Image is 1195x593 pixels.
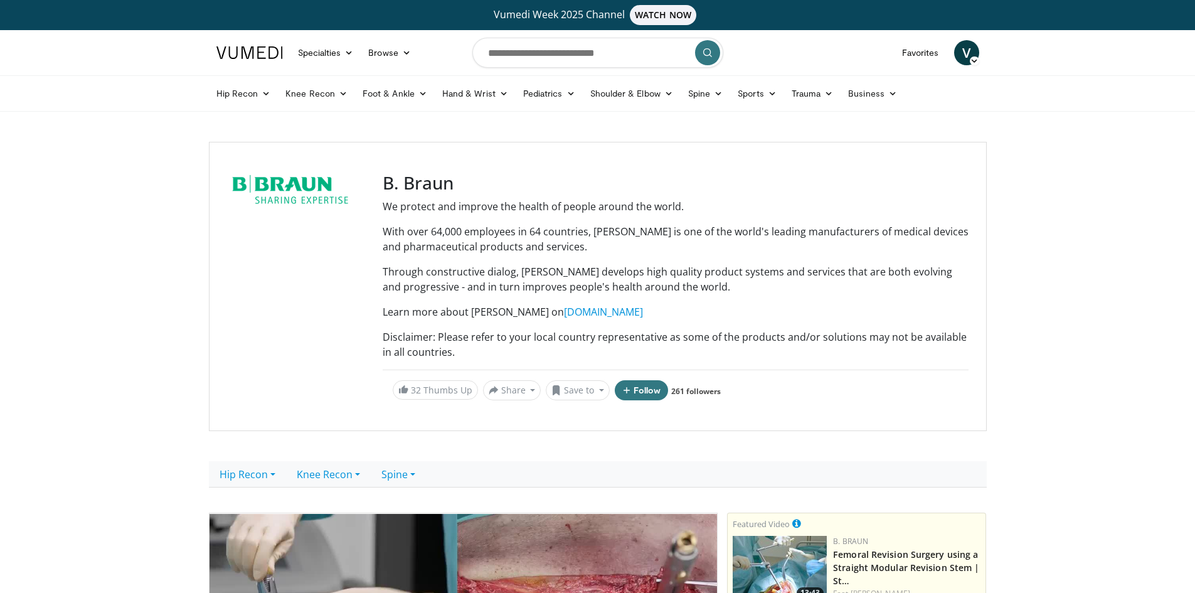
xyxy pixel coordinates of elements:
small: Featured Video [733,518,790,530]
p: With over 64,000 employees in 64 countries, [PERSON_NAME] is one of the world's leading manufactu... [383,224,969,254]
a: V [954,40,979,65]
span: 32 [411,384,421,396]
a: Favorites [895,40,947,65]
button: Follow [615,380,669,400]
a: Specialties [290,40,361,65]
a: Vumedi Week 2025 ChannelWATCH NOW [218,5,977,25]
a: Sports [730,81,784,106]
a: Shoulder & Elbow [583,81,681,106]
a: Knee Recon [286,461,371,488]
p: Learn more about [PERSON_NAME] on [383,304,969,319]
input: Search topics, interventions [472,38,723,68]
span: WATCH NOW [630,5,696,25]
a: Femoral Revision Surgery using a Straight Modular Revision Stem | St… [833,548,979,587]
img: VuMedi Logo [216,46,283,59]
a: Hand & Wrist [435,81,516,106]
a: 261 followers [671,386,721,397]
a: Knee Recon [278,81,355,106]
a: Spine [681,81,730,106]
a: [DOMAIN_NAME] [564,305,643,319]
a: Spine [371,461,426,488]
a: Business [841,81,905,106]
button: Save to [546,380,610,400]
a: Foot & Ankle [355,81,435,106]
a: Hip Recon [209,81,279,106]
a: Pediatrics [516,81,583,106]
h3: B. Braun [383,173,969,194]
a: Hip Recon [209,461,286,488]
a: Trauma [784,81,841,106]
a: Browse [361,40,418,65]
p: We protect and improve the health of people around the world. [383,199,969,214]
a: B. Braun [833,536,868,547]
p: Through constructive dialog, [PERSON_NAME] develops high quality product systems and services tha... [383,264,969,294]
button: Share [483,380,541,400]
a: 32 Thumbs Up [393,380,478,400]
p: Disclaimer: Please refer to your local country representative as some of the products and/or solu... [383,329,969,360]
